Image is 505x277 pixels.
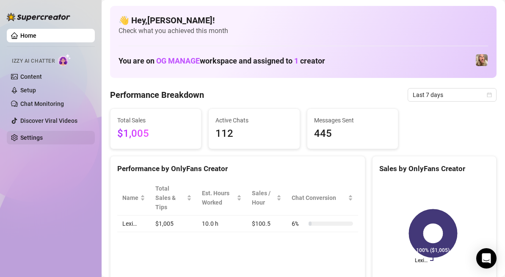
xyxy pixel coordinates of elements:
td: 10.0 h [197,216,247,232]
span: 445 [314,126,391,142]
span: Name [122,193,138,202]
span: Last 7 days [413,89,491,101]
img: Lexi [476,54,488,66]
h4: 👋 Hey, [PERSON_NAME] ! [119,14,488,26]
span: Sales / Hour [252,188,275,207]
span: OG MANAGE [156,56,200,65]
th: Name [117,180,150,216]
div: Sales by OnlyFans Creator [379,163,489,175]
div: Open Intercom Messenger [476,248,497,269]
img: logo-BBDzfeDw.svg [7,13,70,21]
span: 1 [294,56,298,65]
a: Settings [20,134,43,141]
span: $1,005 [117,126,194,142]
span: Check what you achieved this month [119,26,488,36]
th: Chat Conversion [287,180,358,216]
a: Setup [20,87,36,94]
div: Performance by OnlyFans Creator [117,163,358,175]
td: $1,005 [150,216,197,232]
span: 6 % [292,219,305,228]
span: Chat Conversion [292,193,346,202]
span: Total Sales & Tips [155,184,185,212]
span: Izzy AI Chatter [12,57,55,65]
td: Lexi… [117,216,150,232]
h1: You are on workspace and assigned to creator [119,56,325,66]
span: 112 [215,126,293,142]
a: Discover Viral Videos [20,117,77,124]
span: calendar [487,92,492,97]
span: Messages Sent [314,116,391,125]
h4: Performance Breakdown [110,89,204,101]
text: Lexi… [415,258,428,263]
th: Sales / Hour [247,180,287,216]
td: $100.5 [247,216,287,232]
a: Content [20,73,42,80]
img: AI Chatter [58,54,71,66]
div: Est. Hours Worked [202,188,235,207]
a: Chat Monitoring [20,100,64,107]
span: Total Sales [117,116,194,125]
a: Home [20,32,36,39]
span: Active Chats [215,116,293,125]
th: Total Sales & Tips [150,180,197,216]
